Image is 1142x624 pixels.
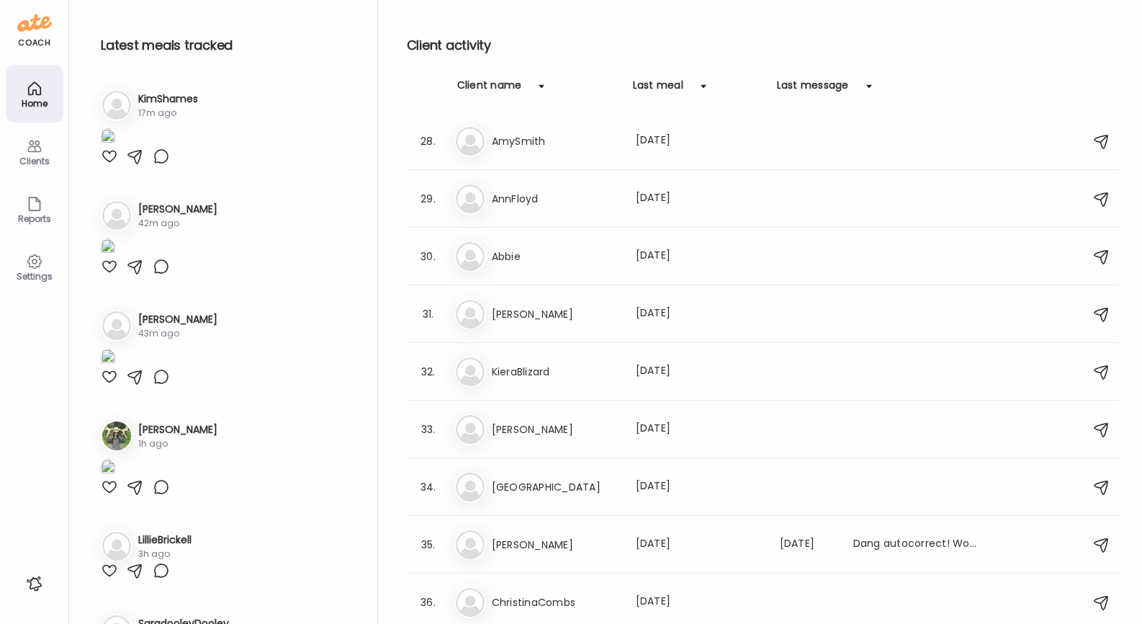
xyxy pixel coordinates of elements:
[102,422,131,450] img: avatars%2FguMlrAoU3Qe0WxLzca1mfYkwLcQ2
[636,536,763,553] div: [DATE]
[138,92,198,107] h3: KimShames
[780,536,836,553] div: [DATE]
[456,415,485,444] img: bg-avatar-default.svg
[138,217,217,230] div: 42m ago
[777,78,849,101] div: Last message
[138,202,217,217] h3: [PERSON_NAME]
[420,306,437,323] div: 31.
[102,311,131,340] img: bg-avatar-default.svg
[636,133,763,150] div: [DATE]
[853,536,980,553] div: Dang autocorrect! Word*
[456,242,485,271] img: bg-avatar-default.svg
[420,421,437,438] div: 33.
[407,35,1119,56] h2: Client activity
[101,349,115,368] img: images%2FVv5Hqadp83Y4MnRrP5tYi7P5Lf42%2F7dKUrADeeAnTWO1jNVvg%2FcuL2rNkMmLrwsD0xFV9W_1080
[456,357,485,386] img: bg-avatar-default.svg
[102,91,131,120] img: bg-avatar-default.svg
[636,421,763,438] div: [DATE]
[101,459,115,478] img: images%2FguMlrAoU3Qe0WxLzca1mfYkwLcQ2%2FvDiqdZM3PmIiRoJC1IzU%2Ff2n3XZhqoNh9IpwIndZj_1080
[492,536,619,553] h3: [PERSON_NAME]
[636,190,763,208] div: [DATE]
[138,327,217,340] div: 43m ago
[138,107,198,120] div: 17m ago
[420,190,437,208] div: 29.
[457,78,522,101] div: Client name
[9,272,60,281] div: Settings
[9,214,60,223] div: Reports
[492,478,619,496] h3: [GEOGRAPHIC_DATA]
[420,478,437,496] div: 34.
[101,128,115,148] img: images%2FtVvR8qw0WGQXzhI19RVnSNdNYhJ3%2F9Iw6Fy4cobe3TK8hXaix%2FnQNziJ63sMKL6rl7igIx_1080
[636,478,763,496] div: [DATE]
[456,473,485,502] img: bg-avatar-default.svg
[138,532,192,548] h3: LillieBrickell
[456,184,485,213] img: bg-avatar-default.svg
[636,363,763,380] div: [DATE]
[456,530,485,559] img: bg-avatar-default.svg
[420,594,437,611] div: 36.
[138,312,217,327] h3: [PERSON_NAME]
[17,12,52,35] img: ate
[492,363,619,380] h3: KieraBlizard
[420,248,437,265] div: 30.
[9,156,60,166] div: Clients
[636,248,763,265] div: [DATE]
[492,133,619,150] h3: AmySmith
[492,190,619,208] h3: AnnFloyd
[636,594,763,611] div: [DATE]
[138,422,217,437] h3: [PERSON_NAME]
[18,37,50,49] div: coach
[9,99,60,108] div: Home
[492,421,619,438] h3: [PERSON_NAME]
[492,248,619,265] h3: Abbie
[101,35,354,56] h2: Latest meals tracked
[101,239,115,258] img: images%2FgSnh2nEFsXV1uZNxAjM2RCRngen2%2Fii4XrIUxvYHx85a21lxr%2F705L01rmDDTcU88AiS57_1080
[420,133,437,150] div: 28.
[492,594,619,611] h3: ChristinaCombs
[456,127,485,156] img: bg-avatar-default.svg
[636,306,763,323] div: [DATE]
[633,78,683,101] div: Last meal
[102,201,131,230] img: bg-avatar-default.svg
[456,300,485,329] img: bg-avatar-default.svg
[420,536,437,553] div: 35.
[138,437,217,450] div: 1h ago
[138,548,192,561] div: 3h ago
[420,363,437,380] div: 32.
[492,306,619,323] h3: [PERSON_NAME]
[456,588,485,617] img: bg-avatar-default.svg
[102,532,131,561] img: bg-avatar-default.svg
